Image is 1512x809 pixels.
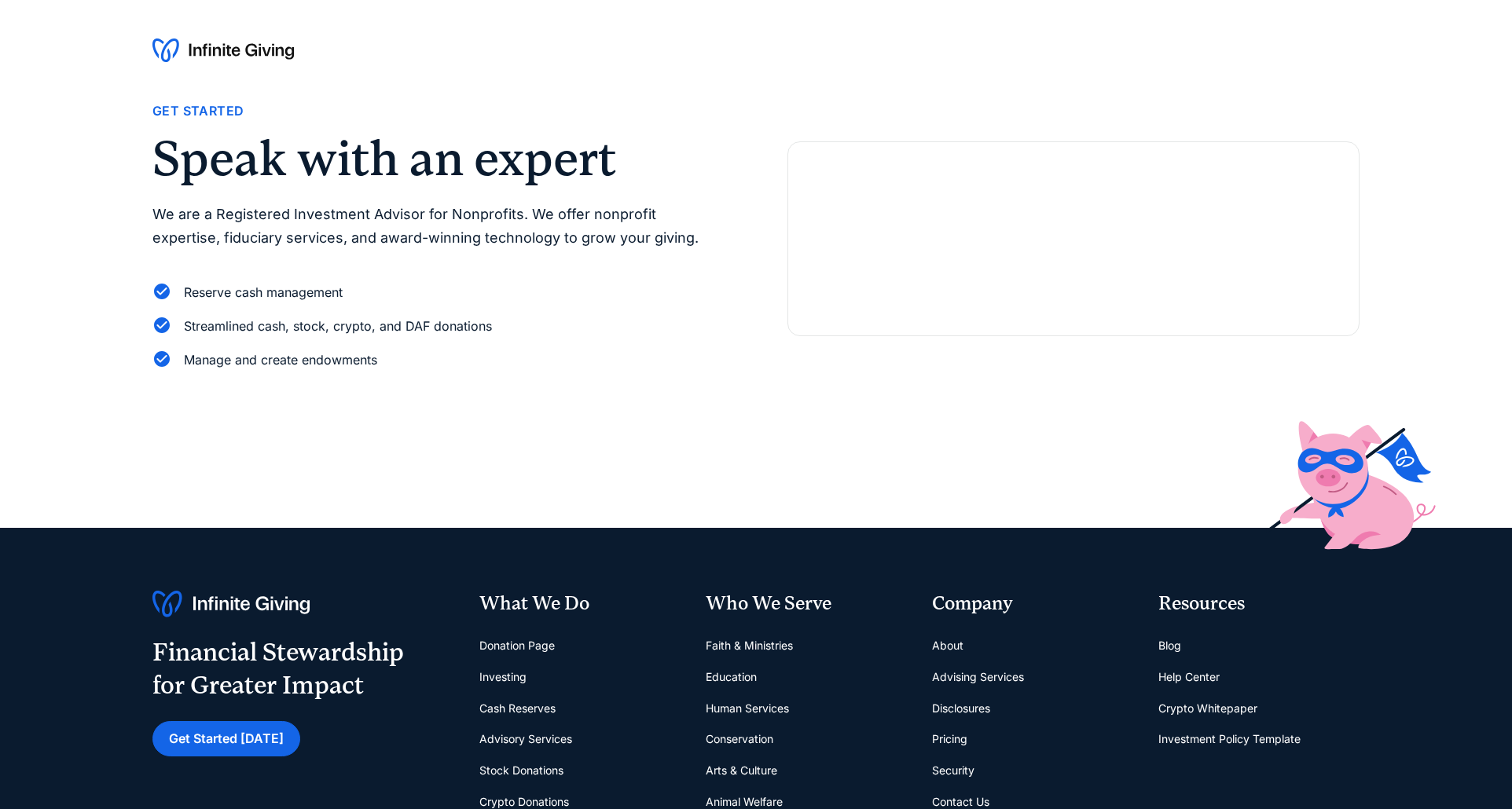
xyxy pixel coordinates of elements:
[1158,661,1220,693] a: Help Center
[706,723,773,755] a: Conservation
[152,721,300,756] a: Get Started [DATE]
[184,282,343,303] div: Reserve cash management
[932,693,990,724] a: Disclosures
[706,591,907,617] div: Who We Serve
[932,591,1133,617] div: Company
[479,693,556,724] a: Cash Reserves
[932,755,974,786] a: Security
[813,192,1334,310] iframe: Form 0
[479,661,527,693] a: Investing
[1158,693,1257,724] a: Crypto Whitepaper
[1158,591,1360,617] div: Resources
[479,630,555,661] a: Donation Page
[479,723,572,755] a: Advisory Services
[706,661,757,693] a: Education
[1158,630,1181,661] a: Blog
[706,693,789,724] a: Human Services
[1158,723,1301,755] a: Investment Policy Template
[706,755,777,786] a: Arts & Culture
[184,350,377,371] div: Manage and create endowments
[152,203,725,251] p: We are a Registered Investment Advisor for Nonprofits. We offer nonprofit expertise, fiduciary se...
[184,316,492,337] div: Streamlined cash, stock, crypto, and DAF donations
[152,134,725,183] h2: Speak with an expert
[479,755,563,786] a: Stock Donations
[152,101,244,122] div: Get Started
[932,723,967,755] a: Pricing
[706,630,793,661] a: Faith & Ministries
[479,591,681,617] div: What We Do
[152,636,404,701] div: Financial Stewardship for Greater Impact
[932,661,1024,693] a: Advising Services
[932,630,963,661] a: About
